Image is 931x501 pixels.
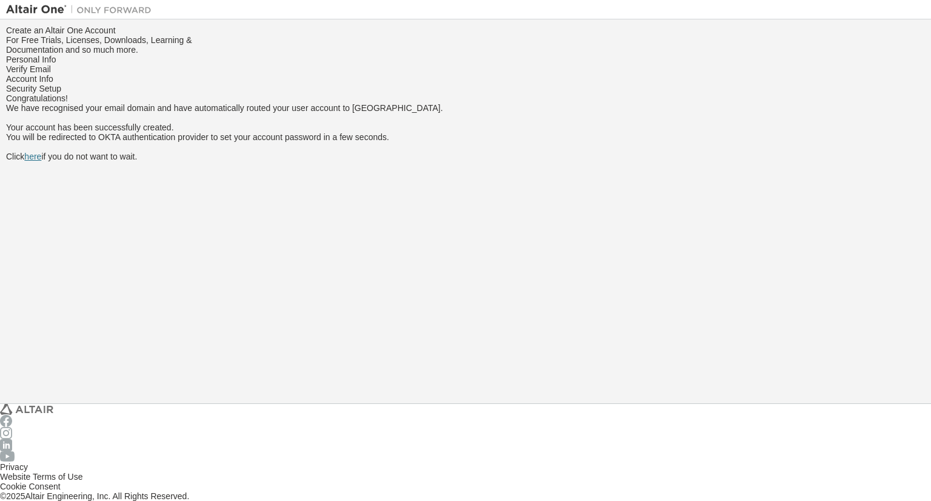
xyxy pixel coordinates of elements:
[6,74,925,84] div: Account Info
[6,55,925,64] div: Personal Info
[352,103,443,113] span: [GEOGRAPHIC_DATA] .
[6,4,158,16] img: Altair One
[6,35,925,55] div: For Free Trials, Licenses, Downloads, Learning & Documentation and so much more.
[6,93,925,103] div: Congratulations!
[6,64,925,74] div: Verify Email
[6,84,925,93] div: Security Setup
[6,132,925,142] div: You will be redirected to OKTA authentication provider to set your account password in a few seco...
[24,152,41,161] a: here
[6,123,925,132] div: Your account has been successfully created.
[6,25,925,35] div: Create an Altair One Account
[6,103,925,161] div: We have recognised your email domain and have automatically routed your user account to Click if ...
